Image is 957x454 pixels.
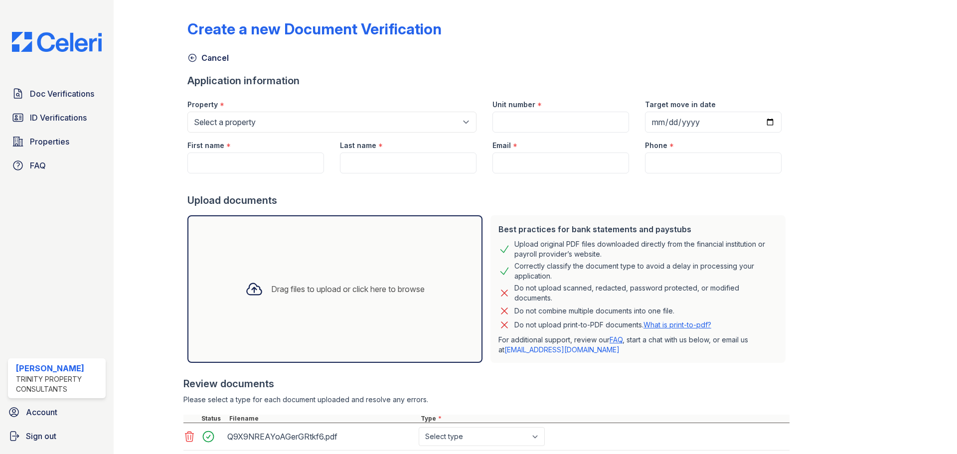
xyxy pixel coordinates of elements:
[26,406,57,418] span: Account
[514,320,711,330] p: Do not upload print-to-PDF documents.
[8,132,106,151] a: Properties
[610,335,623,344] a: FAQ
[492,100,535,110] label: Unit number
[183,395,790,405] div: Please select a type for each document uploaded and resolve any errors.
[30,136,69,148] span: Properties
[30,159,46,171] span: FAQ
[30,112,87,124] span: ID Verifications
[4,426,110,446] a: Sign out
[26,430,56,442] span: Sign out
[514,283,778,303] div: Do not upload scanned, redacted, password protected, or modified documents.
[645,100,716,110] label: Target move in date
[514,305,674,317] div: Do not combine multiple documents into one file.
[645,141,667,151] label: Phone
[419,415,790,423] div: Type
[187,193,790,207] div: Upload documents
[514,261,778,281] div: Correctly classify the document type to avoid a delay in processing your application.
[4,402,110,422] a: Account
[16,362,102,374] div: [PERSON_NAME]
[8,155,106,175] a: FAQ
[187,100,218,110] label: Property
[4,32,110,52] img: CE_Logo_Blue-a8612792a0a2168367f1c8372b55b34899dd931a85d93a1a3d3e32e68fde9ad4.png
[30,88,94,100] span: Doc Verifications
[504,345,620,354] a: [EMAIL_ADDRESS][DOMAIN_NAME]
[183,377,790,391] div: Review documents
[340,141,376,151] label: Last name
[498,335,778,355] p: For additional support, review our , start a chat with us below, or email us at
[187,74,790,88] div: Application information
[227,415,419,423] div: Filename
[8,108,106,128] a: ID Verifications
[187,20,442,38] div: Create a new Document Verification
[643,320,711,329] a: What is print-to-pdf?
[227,429,415,445] div: Q9X9NREAYoAGerGRtkf6.pdf
[492,141,511,151] label: Email
[498,223,778,235] div: Best practices for bank statements and paystubs
[514,239,778,259] div: Upload original PDF files downloaded directly from the financial institution or payroll provider’...
[187,52,229,64] a: Cancel
[199,415,227,423] div: Status
[187,141,224,151] label: First name
[8,84,106,104] a: Doc Verifications
[16,374,102,394] div: Trinity Property Consultants
[271,283,425,295] div: Drag files to upload or click here to browse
